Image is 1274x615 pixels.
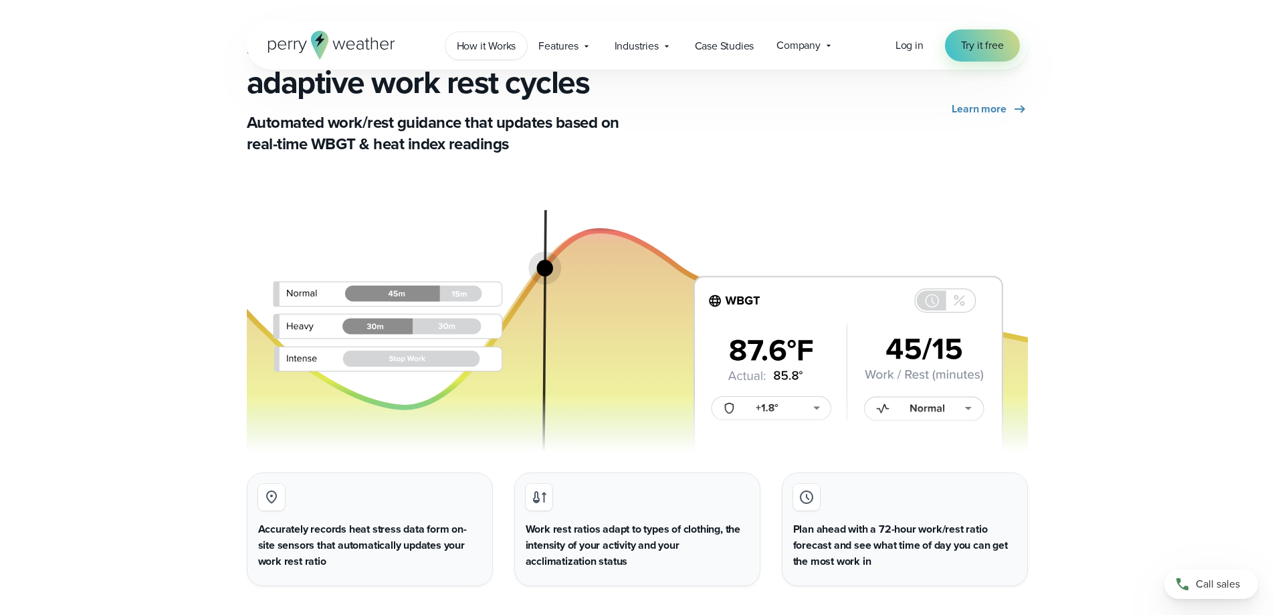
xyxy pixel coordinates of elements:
h3: Accurately records heat stress data form on-site sensors that automatically updates your work res... [258,521,482,569]
span: Learn more [952,101,1006,117]
img: OSHA work rest cycle [247,192,1028,456]
a: Learn more [952,101,1027,117]
span: Call sales [1196,576,1240,592]
h3: Work rest ratios adapt to types of clothing, the intensity of your activity and your acclimatizat... [526,521,749,569]
a: How it Works [445,32,528,60]
span: How it Works [457,38,516,54]
span: Log in [895,37,924,53]
h2: Simplify heat safety with adaptive work rest cycles [247,26,629,101]
a: Try it free [945,29,1020,62]
a: Call sales [1164,569,1258,599]
a: Case Studies [683,32,766,60]
span: Case Studies [695,38,754,54]
h3: Plan ahead with a 72-hour work/rest ratio forecast and see what time of day you can get the most ... [793,521,1017,569]
p: Automated work/rest guidance that updates based on real-time WBGT & heat index readings [247,112,629,155]
span: Features [538,38,578,54]
a: Log in [895,37,924,54]
span: Try it free [961,37,1004,54]
span: Company [776,37,821,54]
span: Industries [615,38,659,54]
